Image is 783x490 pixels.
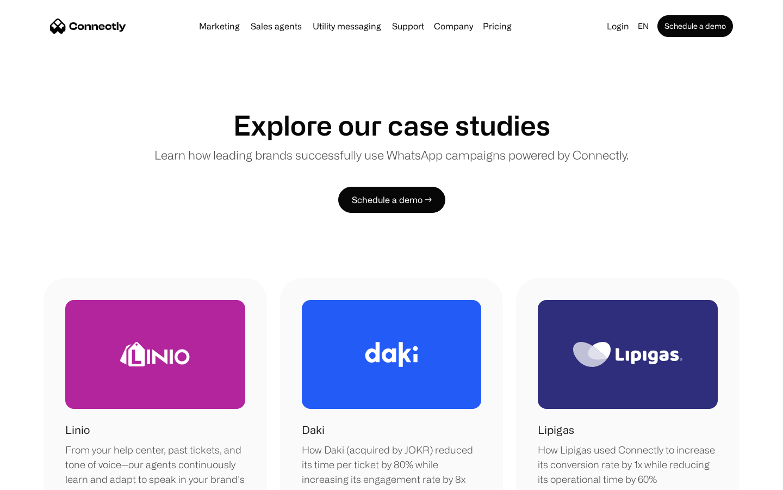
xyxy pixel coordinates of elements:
[338,187,445,213] a: Schedule a demo →
[154,146,629,164] p: Learn how leading brands successfully use WhatsApp campaigns powered by Connectly.
[388,22,428,30] a: Support
[246,22,306,30] a: Sales agents
[657,15,733,37] a: Schedule a demo
[434,19,473,34] div: Company
[638,19,649,34] div: en
[195,22,244,30] a: Marketing
[478,22,516,30] a: Pricing
[11,470,65,486] aside: Language selected: English
[120,342,190,366] img: Linio Logo
[302,422,325,438] h1: Daki
[308,22,386,30] a: Utility messaging
[602,19,633,34] a: Login
[65,422,90,438] h1: Linio
[538,443,718,487] div: How Lipigas used Connectly to increase its conversion rate by 1x while reducing its operational t...
[233,109,550,142] h1: Explore our case studies
[365,342,418,367] img: Daki Logo
[538,422,574,438] h1: Lipigas
[22,471,65,486] ul: Language list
